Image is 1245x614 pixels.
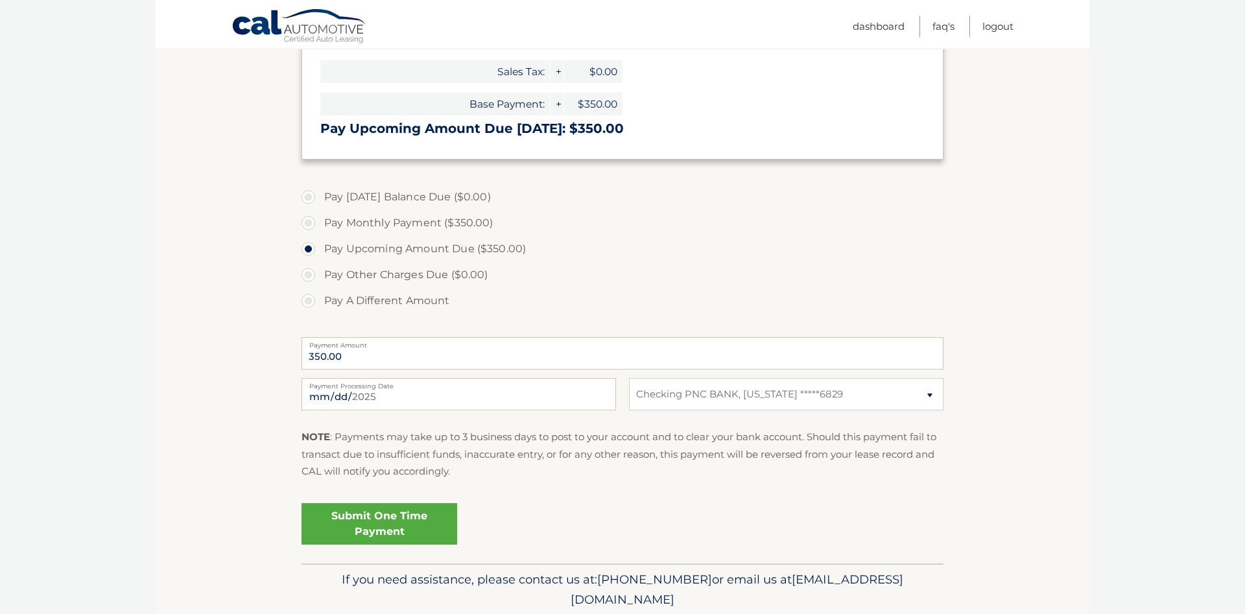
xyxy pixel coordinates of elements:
[302,262,943,288] label: Pay Other Charges Due ($0.00)
[564,60,622,83] span: $0.00
[302,429,943,480] p: : Payments may take up to 3 business days to post to your account and to clear your bank account....
[302,503,457,545] a: Submit One Time Payment
[302,236,943,262] label: Pay Upcoming Amount Due ($350.00)
[302,378,616,410] input: Payment Date
[551,60,563,83] span: +
[564,93,622,115] span: $350.00
[320,93,550,115] span: Base Payment:
[551,93,563,115] span: +
[853,16,905,37] a: Dashboard
[320,121,925,137] h3: Pay Upcoming Amount Due [DATE]: $350.00
[932,16,954,37] a: FAQ's
[302,378,616,388] label: Payment Processing Date
[302,210,943,236] label: Pay Monthly Payment ($350.00)
[302,431,330,443] strong: NOTE
[982,16,1014,37] a: Logout
[597,572,712,587] span: [PHONE_NUMBER]
[310,569,935,611] p: If you need assistance, please contact us at: or email us at
[302,337,943,348] label: Payment Amount
[302,184,943,210] label: Pay [DATE] Balance Due ($0.00)
[320,60,550,83] span: Sales Tax:
[302,337,943,370] input: Payment Amount
[302,288,943,314] label: Pay A Different Amount
[231,8,368,46] a: Cal Automotive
